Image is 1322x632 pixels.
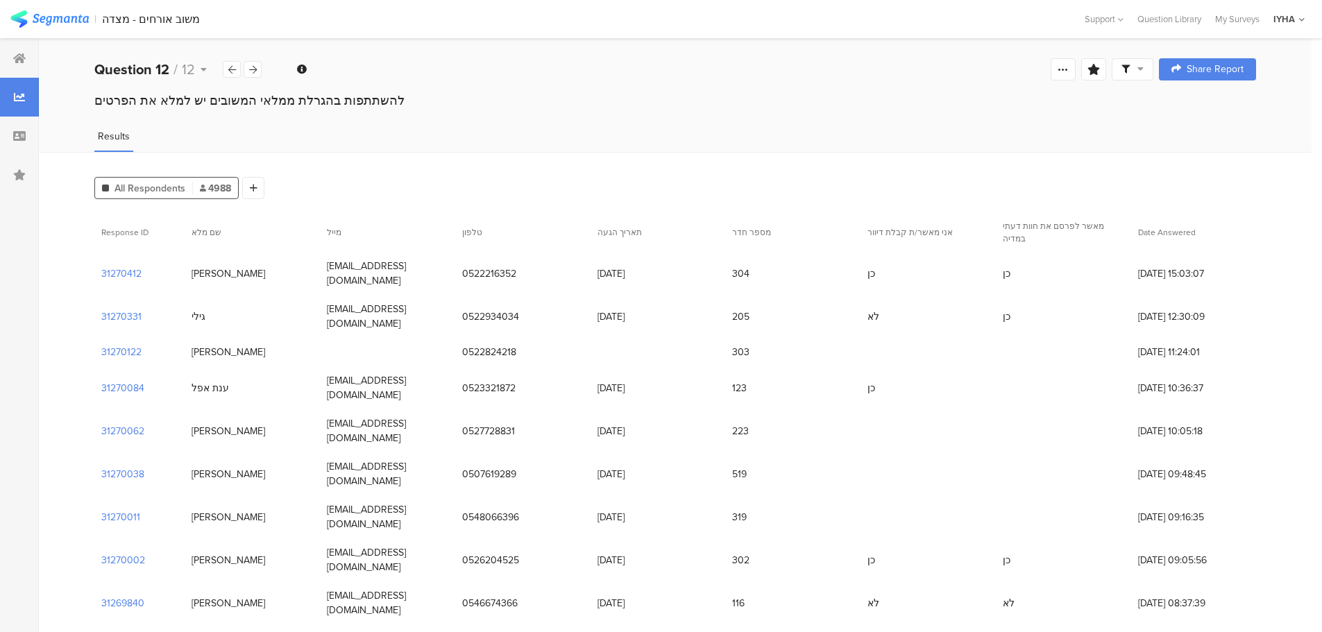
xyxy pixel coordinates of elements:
div: [DATE] [598,553,625,567]
div: 0548066396 [462,510,519,524]
span: [DATE] 11:24:01 [1138,345,1249,359]
div: כן [867,381,875,395]
span: 4988 [200,181,231,196]
div: [PERSON_NAME] [192,596,265,610]
div: 0507619289 [462,467,516,481]
section: 31270331 [101,309,142,324]
span: [DATE] 09:16:35 [1138,510,1249,524]
span: Response ID [101,226,149,239]
div: [EMAIL_ADDRESS][DOMAIN_NAME] [327,502,448,531]
section: 31270412 [101,266,142,281]
span: מספר חדר [732,226,771,239]
div: 302 [732,553,749,567]
div: 123 [732,381,747,395]
span: [DATE] 09:05:56 [1138,553,1249,567]
div: [EMAIL_ADDRESS][DOMAIN_NAME] [327,459,448,488]
div: 0522934034 [462,309,519,324]
b: Question 12 [94,59,169,80]
div: [DATE] [598,596,625,610]
div: [PERSON_NAME] [192,424,265,438]
div: 319 [732,510,747,524]
div: 304 [732,266,749,281]
div: 303 [732,345,749,359]
div: [DATE] [598,424,625,438]
span: תאריך הגעה [598,226,642,239]
div: גילי [192,309,205,324]
div: כן [1003,553,1010,567]
div: משוב אורחים - מצדה [102,12,200,26]
span: אני מאשר/ת קבלת דיוור [867,226,953,239]
div: 0522216352 [462,266,516,281]
div: Support [1085,8,1124,30]
div: כן [1003,266,1010,281]
span: [DATE] 15:03:07 [1138,266,1249,281]
div: 223 [732,424,749,438]
span: 12 [182,59,195,80]
div: ענת אפל [192,381,229,395]
span: טלפון [462,226,482,239]
span: [DATE] 08:37:39 [1138,596,1249,610]
section: 31270062 [101,424,144,438]
div: [EMAIL_ADDRESS][DOMAIN_NAME] [327,416,448,445]
span: Date Answered [1138,226,1196,239]
div: [PERSON_NAME] [192,467,265,481]
section: 31270011 [101,510,140,524]
div: [EMAIL_ADDRESS][DOMAIN_NAME] [327,588,448,617]
div: [EMAIL_ADDRESS][DOMAIN_NAME] [327,545,448,574]
div: 0523321872 [462,381,516,395]
span: Share Report [1187,65,1244,74]
div: [DATE] [598,381,625,395]
div: כן [867,553,875,567]
div: [DATE] [598,266,625,281]
section: 31270002 [101,553,145,567]
div: [EMAIL_ADDRESS][DOMAIN_NAME] [327,259,448,288]
div: 0522824218 [462,345,516,359]
div: [EMAIL_ADDRESS][DOMAIN_NAME] [327,373,448,402]
section: 31270038 [101,467,144,481]
div: [PERSON_NAME] [192,345,265,359]
div: IYHA [1273,12,1295,26]
div: 519 [732,467,747,481]
div: לא [867,309,879,324]
div: כן [867,266,875,281]
div: כן [1003,309,1010,324]
div: 0546674366 [462,596,518,610]
div: [DATE] [598,309,625,324]
span: מאשר לפרסם את חוות דעתי במדיה [1003,220,1104,245]
span: Results [98,129,130,144]
div: [DATE] [598,510,625,524]
div: [PERSON_NAME] [192,553,265,567]
div: 0527728831 [462,424,515,438]
section: 31270084 [101,381,144,395]
div: | [94,11,96,27]
span: All Respondents [115,181,185,196]
div: [DATE] [598,467,625,481]
div: לא [867,596,879,610]
div: [EMAIL_ADDRESS][DOMAIN_NAME] [327,302,448,331]
div: [PERSON_NAME] [192,510,265,524]
span: [DATE] 12:30:09 [1138,309,1249,324]
div: לא [1003,596,1015,610]
section: 31270122 [101,345,142,359]
div: להשתתפות בהגרלת ממלאי המשובים יש למלא את הפרטים [94,92,1256,110]
div: [PERSON_NAME] [192,266,265,281]
a: Question Library [1130,12,1208,26]
span: [DATE] 10:05:18 [1138,424,1249,438]
section: 31269840 [101,596,144,610]
span: [DATE] 09:48:45 [1138,467,1249,481]
a: My Surveys [1208,12,1266,26]
div: 0526204525 [462,553,519,567]
div: 205 [732,309,749,324]
span: / [173,59,178,80]
img: segmanta logo [10,10,89,28]
span: שם מלא [192,226,221,239]
div: 116 [732,596,745,610]
span: [DATE] 10:36:37 [1138,381,1249,395]
span: מייל [327,226,341,239]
